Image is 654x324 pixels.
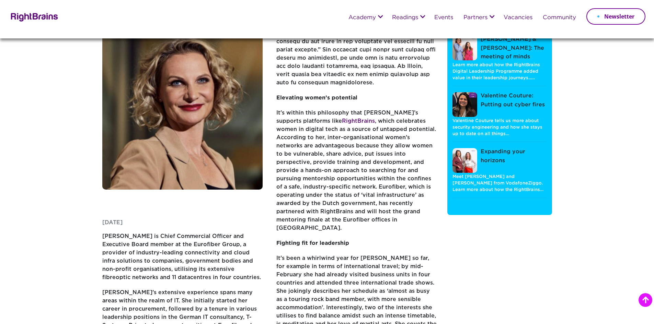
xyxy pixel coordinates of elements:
p: [PERSON_NAME] is Chief Commercial Officer and Executive Board member at the Eurofiber Group, a pr... [102,232,263,289]
a: Academy [348,15,376,21]
a: RightBrains [342,119,375,124]
p: It's within this philosophy that [PERSON_NAME]’s supports platforms like , which celebrates women... [276,109,437,239]
p: Valentine Couture tells us more about security engineering and how she stays up to date on all th... [452,117,547,137]
a: Community [543,15,576,21]
a: Valentine Couture: Putting out cyber fires [452,92,547,117]
a: Expanding your horizons [452,147,547,173]
p: Meet [PERSON_NAME] and [PERSON_NAME] from VodafoneZiggo. Learn more about how the RightBrains… [452,173,547,193]
a: Vacancies [504,15,532,21]
strong: Elevating women’s potential [276,95,357,100]
a: Partners [463,15,487,21]
a: Events [434,15,453,21]
p: Learn more about how the RightBrains Digital Leadership Programme added value in their leadership... [452,61,547,82]
a: Newsletter [586,8,645,25]
img: Rightbrains [9,12,58,22]
a: Readings [392,15,418,21]
a: [PERSON_NAME] & [PERSON_NAME]: The meeting of minds [452,35,547,61]
strong: Fighting fit for leadership [276,241,349,246]
p: [DATE] [102,219,263,232]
